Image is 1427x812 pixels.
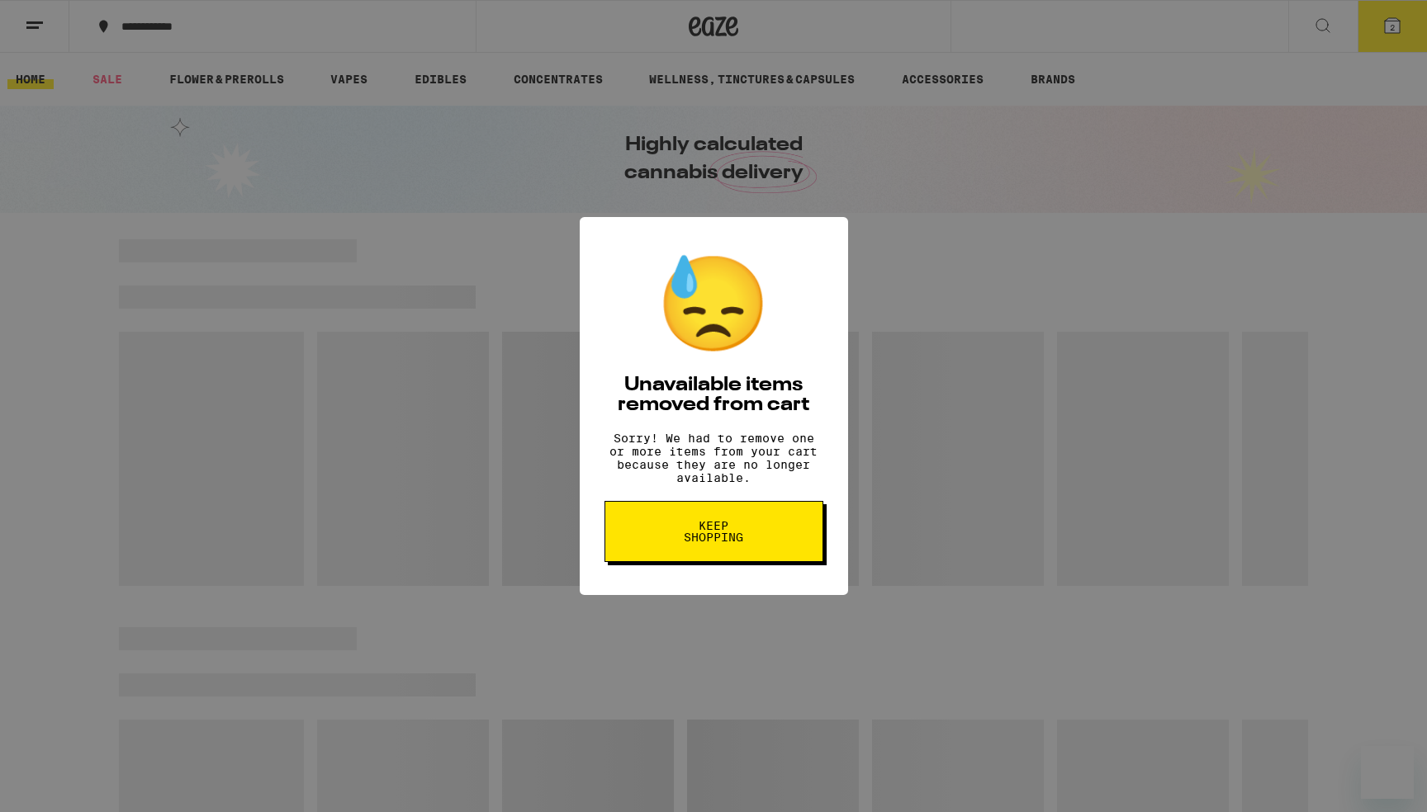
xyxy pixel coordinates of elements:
iframe: Button to launch messaging window [1361,746,1414,799]
button: Keep Shopping [604,501,823,562]
span: Keep Shopping [671,520,756,543]
div: 😓 [656,250,771,359]
p: Sorry! We had to remove one or more items from your cart because they are no longer available. [604,432,823,484]
h2: Unavailable items removed from cart [604,375,823,415]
